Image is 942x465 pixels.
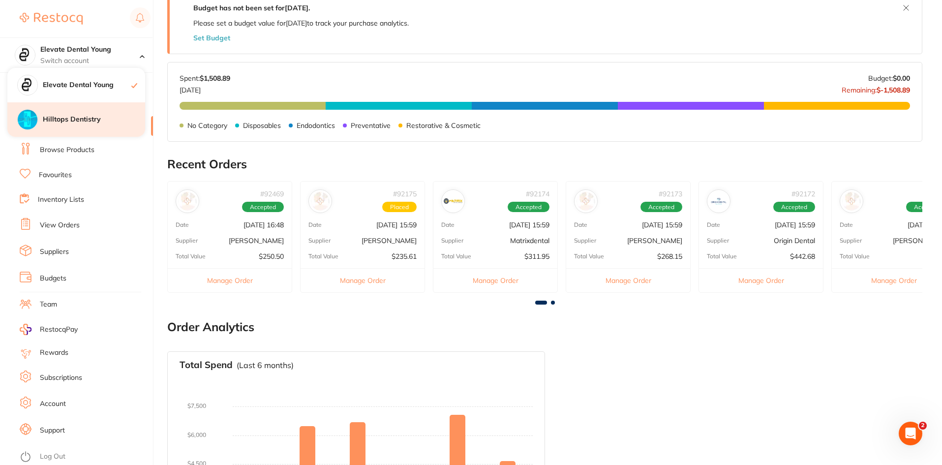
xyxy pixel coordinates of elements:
img: Matrixdental [444,192,462,211]
h2: Order Analytics [167,320,922,334]
img: Elevate Dental Young [18,75,37,95]
p: Date [441,221,455,228]
p: $250.50 [259,252,284,260]
p: # 92469 [260,190,284,198]
p: Endodontics [297,122,335,129]
p: $235.61 [392,252,417,260]
p: Supplier [574,237,596,244]
h4: Hilltops Dentistry [43,115,145,124]
p: [PERSON_NAME] [627,237,682,245]
p: Supplier [308,237,331,244]
button: Manage Order [433,268,557,292]
p: # 92174 [526,190,549,198]
p: Date [574,221,587,228]
strong: $0.00 [893,74,910,83]
p: Matrixdental [510,237,549,245]
a: Inventory Lists [38,195,84,205]
img: Adam Dental [577,192,595,211]
a: Rewards [40,348,68,358]
h4: Elevate Dental Young [40,45,140,55]
span: Accepted [773,202,815,213]
p: $268.15 [657,252,682,260]
p: Date [176,221,189,228]
span: Accepted [242,202,284,213]
a: Support [40,426,65,435]
h3: Total Spend [180,360,233,371]
span: 2 [919,422,927,430]
img: Henry Schein Halas [311,192,330,211]
p: Remaining: [842,82,910,94]
p: Date [308,221,322,228]
span: Placed [382,202,417,213]
img: Hilltops Dentistry [18,110,37,129]
p: [DATE] 15:59 [775,221,815,229]
button: Manage Order [566,268,690,292]
p: # 92173 [659,190,682,198]
h2: Recent Orders [167,157,922,171]
a: View Orders [40,220,80,230]
p: Supplier [441,237,463,244]
p: [PERSON_NAME] [229,237,284,245]
p: [DATE] 15:59 [642,221,682,229]
p: Supplier [176,237,198,244]
p: Total Value [707,253,737,260]
p: [PERSON_NAME] [362,237,417,245]
p: Disposables [243,122,281,129]
p: Please set a budget value for [DATE] to track your purchase analytics. [193,19,409,27]
p: Total Value [308,253,338,260]
img: Henry Schein Halas [842,192,861,211]
a: RestocqPay [20,324,78,335]
img: Henry Schein Halas [178,192,197,211]
img: Restocq Logo [20,13,83,25]
button: Manage Order [699,268,823,292]
p: Total Value [840,253,870,260]
p: Switch account [40,56,140,66]
p: Spent: [180,74,230,82]
span: Accepted [508,202,549,213]
p: No Category [187,122,227,129]
p: Origin Dental [774,237,815,245]
p: [DATE] 15:59 [376,221,417,229]
p: # 92172 [791,190,815,198]
p: Restorative & Cosmetic [406,122,481,129]
p: # 92175 [393,190,417,198]
strong: $1,508.89 [200,74,230,83]
button: Manage Order [301,268,425,292]
a: Restocq Logo [20,7,83,30]
p: Total Value [441,253,471,260]
p: Supplier [707,237,729,244]
p: Date [707,221,720,228]
p: Preventative [351,122,391,129]
img: Elevate Dental Young [15,45,35,65]
span: Accepted [640,202,682,213]
a: Suppliers [40,247,69,257]
a: Subscriptions [40,373,82,383]
a: Budgets [40,274,66,283]
a: Account [40,399,66,409]
p: Date [840,221,853,228]
p: Total Value [176,253,206,260]
button: Manage Order [168,268,292,292]
p: [DATE] 15:59 [509,221,549,229]
img: Origin Dental [709,192,728,211]
p: $442.68 [790,252,815,260]
p: Budget: [868,74,910,82]
p: $311.95 [524,252,549,260]
button: Log Out [20,449,150,465]
p: [DATE] [180,82,230,94]
iframe: Intercom live chat [899,422,922,445]
strong: Budget has not been set for [DATE] . [193,3,310,12]
a: Team [40,300,57,310]
span: RestocqPay [40,325,78,335]
p: [DATE] 16:48 [243,221,284,229]
a: Browse Products [40,145,94,155]
a: Favourites [39,170,72,180]
strong: $-1,508.89 [877,86,910,94]
img: RestocqPay [20,324,31,335]
p: Supplier [840,237,862,244]
button: Set Budget [193,34,230,42]
h4: Elevate Dental Young [43,80,131,90]
a: Log Out [40,452,65,462]
p: (Last 6 months) [237,361,294,370]
p: Total Value [574,253,604,260]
